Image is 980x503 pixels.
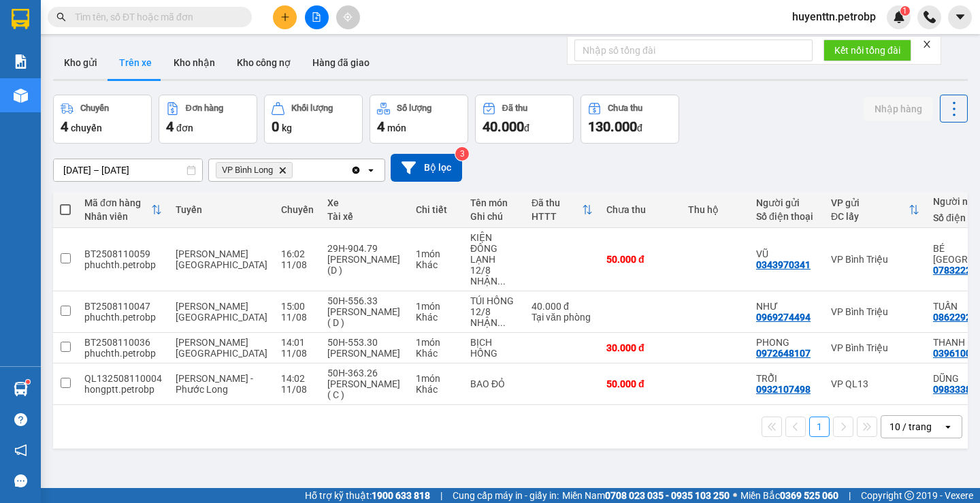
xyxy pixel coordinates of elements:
[327,378,402,400] div: [PERSON_NAME] ( C )
[608,103,642,113] div: Chưa thu
[14,88,28,103] img: warehouse-icon
[948,5,972,29] button: caret-down
[336,5,360,29] button: aim
[54,159,202,181] input: Select a date range.
[14,474,27,487] span: message
[56,12,66,22] span: search
[327,306,402,328] div: [PERSON_NAME] ( D )
[470,265,518,287] div: 12/8 NHẬN HÀNG
[281,337,314,348] div: 14:01
[831,254,919,265] div: VP Bình Triệu
[834,43,900,58] span: Kết nối tổng đài
[889,420,932,434] div: 10 / trang
[893,11,905,23] img: icon-new-feature
[372,490,430,501] strong: 1900 633 818
[281,373,314,384] div: 14:02
[71,123,102,133] span: chuyến
[343,12,353,22] span: aim
[483,118,524,135] span: 40.000
[278,166,287,174] svg: Delete
[606,254,674,265] div: 50.000 đ
[53,46,108,79] button: Kho gửi
[470,197,518,208] div: Tên món
[756,348,811,359] div: 0972648107
[272,118,279,135] span: 0
[84,301,162,312] div: BT2508110047
[756,384,811,395] div: 0932107498
[14,54,28,69] img: solution-icon
[453,488,559,503] span: Cung cấp máy in - giấy in:
[327,348,402,359] div: [PERSON_NAME]
[281,348,314,359] div: 11/08
[53,95,152,144] button: Chuyến4chuyến
[84,384,162,395] div: hongptt.petrobp
[416,384,457,395] div: Khác
[186,103,223,113] div: Đơn hàng
[756,259,811,270] div: 0343970341
[80,103,109,113] div: Chuyến
[281,312,314,323] div: 11/08
[84,248,162,259] div: BT2508110059
[281,248,314,259] div: 16:02
[781,8,887,25] span: huyenttn.petrobp
[470,211,518,222] div: Ghi chú
[14,413,27,426] span: question-circle
[831,378,919,389] div: VP QL13
[166,118,174,135] span: 4
[824,192,926,228] th: Toggle SortBy
[588,118,637,135] span: 130.000
[416,204,457,215] div: Chi tiết
[61,118,68,135] span: 4
[176,301,267,323] span: [PERSON_NAME][GEOGRAPHIC_DATA]
[849,488,851,503] span: |
[900,6,910,16] sup: 1
[397,103,431,113] div: Số lượng
[756,373,817,384] div: TRỖI
[470,232,518,265] div: KIỆN ĐÔNG LẠNH
[163,46,226,79] button: Kho nhận
[281,204,314,215] div: Chuyến
[370,95,468,144] button: Số lượng4món
[176,248,267,270] span: [PERSON_NAME][GEOGRAPHIC_DATA]
[924,11,936,23] img: phone-icon
[416,337,457,348] div: 1 món
[305,488,430,503] span: Hỗ trợ kỹ thuật:
[440,488,442,503] span: |
[416,312,457,323] div: Khác
[809,417,830,437] button: 1
[327,243,402,254] div: 29H-904.79
[78,192,169,228] th: Toggle SortBy
[574,39,813,61] input: Nhập số tổng đài
[84,197,151,208] div: Mã đơn hàng
[416,373,457,384] div: 1 món
[756,312,811,323] div: 0969274494
[281,384,314,395] div: 11/08
[532,211,582,222] div: HTTT
[831,342,919,353] div: VP Bình Triệu
[954,11,966,23] span: caret-down
[470,337,518,359] div: BỊCH HỒNG
[756,337,817,348] div: PHONG
[902,6,907,16] span: 1
[84,312,162,323] div: phuchth.petrobp
[14,444,27,457] span: notification
[502,103,527,113] div: Đã thu
[470,378,518,389] div: BAO ĐỎ
[84,337,162,348] div: BT2508110036
[84,259,162,270] div: phuchth.petrobp
[831,211,909,222] div: ĐC lấy
[922,39,932,49] span: close
[312,12,321,22] span: file-add
[216,162,293,178] span: VP Bình Long, close by backspace
[524,123,529,133] span: đ
[377,118,385,135] span: 4
[756,211,817,222] div: Số điện thoại
[222,165,273,176] span: VP Bình Long
[264,95,363,144] button: Khối lượng0kg
[532,312,593,323] div: Tại văn phòng
[26,380,30,384] sup: 1
[84,211,151,222] div: Nhân viên
[108,46,163,79] button: Trên xe
[282,123,292,133] span: kg
[14,382,28,396] img: warehouse-icon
